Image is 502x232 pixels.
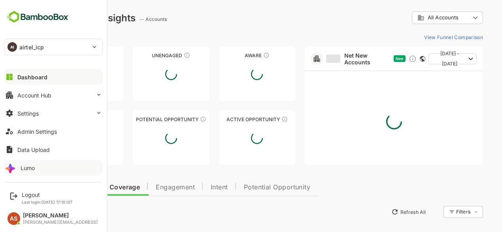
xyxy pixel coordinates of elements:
[428,209,443,215] div: Filters
[112,16,142,22] ag: -- Accounts
[360,206,402,218] button: Refresh All
[407,49,438,69] span: [DATE] - [DATE]
[19,43,44,51] p: airtel_icp
[17,128,57,135] div: Admin Settings
[4,39,102,55] div: AIairtel_icp
[381,55,389,63] div: Discover new ICP-fit accounts showing engagement — via intent surges, anonymous website visits, L...
[105,116,182,122] div: Potential Opportunity
[8,42,17,52] div: AI
[8,212,20,225] div: AS
[4,9,71,24] img: BambooboxFullLogoMark.5f36c76dfaba33ec1ec1367b70bb1252.svg
[17,92,51,99] div: Account Hub
[4,160,103,176] button: Lumo
[428,205,455,219] div: Filters
[236,52,242,58] div: These accounts have just entered the buying cycle and need further nurturing
[105,52,182,58] div: Unengaged
[4,69,103,85] button: Dashboard
[23,212,98,219] div: [PERSON_NAME]
[19,116,96,122] div: Engaged
[128,184,167,191] span: Engagement
[392,56,398,62] div: This card does not support filter and segments
[21,165,35,171] div: Lumo
[401,53,449,64] button: [DATE] - [DATE]
[393,31,455,43] button: View Funnel Comparison
[4,123,103,139] button: Admin Settings
[22,200,73,204] p: Last login: [DATE] 17:10 IST
[4,87,103,103] button: Account Hub
[390,14,443,21] div: All Accounts
[384,10,455,26] div: All Accounts
[191,116,268,122] div: Active Opportunity
[22,191,73,198] div: Logout
[17,146,50,153] div: Data Upload
[172,116,179,122] div: These accounts are MQAs and can be passed on to Inside Sales
[4,142,103,157] button: Data Upload
[183,184,200,191] span: Intent
[191,52,268,58] div: Aware
[17,110,39,117] div: Settings
[156,52,162,58] div: These accounts have not shown enough engagement and need nurturing
[368,56,376,61] span: New
[17,74,47,80] div: Dashboard
[27,184,112,191] span: Data Quality and Coverage
[19,205,77,219] button: New Insights
[19,52,96,58] div: Unreached
[4,105,103,121] button: Settings
[400,15,431,21] span: All Accounts
[298,52,363,65] a: Net New Accounts
[19,12,108,24] div: Dashboard Insights
[254,116,260,122] div: These accounts have open opportunities which might be at any of the Sales Stages
[66,116,73,122] div: These accounts are warm, further nurturing would qualify them to MQAs
[216,184,283,191] span: Potential Opportunity
[23,220,98,225] div: [PERSON_NAME][EMAIL_ADDRESS]
[70,52,76,58] div: These accounts have not been engaged with for a defined time period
